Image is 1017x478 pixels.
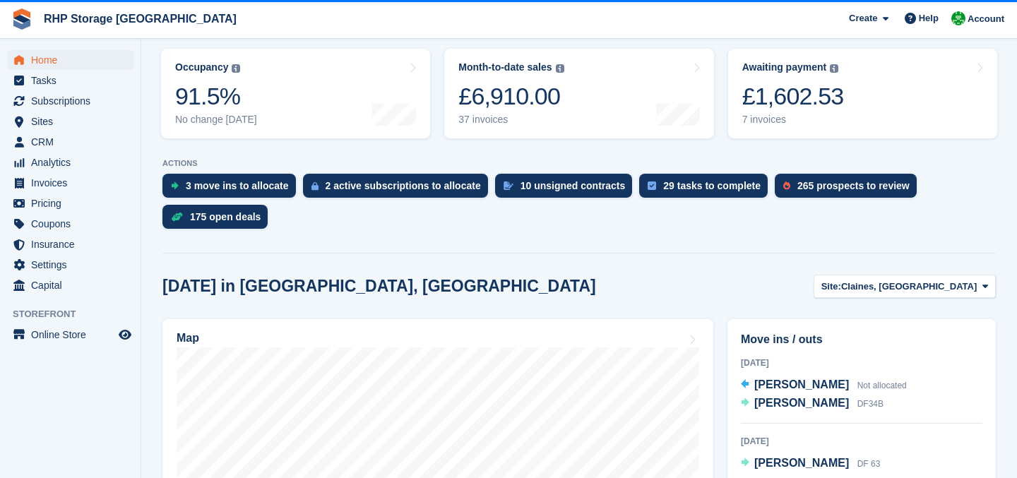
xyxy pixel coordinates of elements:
img: icon-info-grey-7440780725fd019a000dd9b08b2336e03edf1995a4989e88bcd33f0948082b44.svg [232,64,240,73]
img: deal-1b604bf984904fb50ccaf53a9ad4b4a5d6e5aea283cecdc64d6e3604feb123c2.svg [171,212,183,222]
a: menu [7,325,133,345]
span: Site: [821,280,841,294]
span: Sites [31,112,116,131]
a: menu [7,275,133,295]
a: 175 open deals [162,205,275,236]
a: menu [7,71,133,90]
img: contract_signature_icon-13c848040528278c33f63329250d36e43548de30e8caae1d1a13099fd9432cc5.svg [504,181,513,190]
h2: Map [177,332,199,345]
div: [DATE] [741,357,982,369]
p: ACTIONS [162,159,996,168]
a: 3 move ins to allocate [162,174,303,205]
a: 10 unsigned contracts [495,174,640,205]
span: Coupons [31,214,116,234]
h2: [DATE] in [GEOGRAPHIC_DATA], [GEOGRAPHIC_DATA] [162,277,596,296]
img: icon-info-grey-7440780725fd019a000dd9b08b2336e03edf1995a4989e88bcd33f0948082b44.svg [556,64,564,73]
a: Awaiting payment £1,602.53 7 invoices [728,49,997,138]
a: [PERSON_NAME] Not allocated [741,376,907,395]
span: DF 63 [857,459,881,469]
div: Awaiting payment [742,61,827,73]
div: £6,910.00 [458,82,564,111]
img: prospect-51fa495bee0391a8d652442698ab0144808aea92771e9ea1ae160a38d050c398.svg [783,181,790,190]
span: [PERSON_NAME] [754,397,849,409]
span: [PERSON_NAME] [754,378,849,390]
div: 7 invoices [742,114,844,126]
span: Tasks [31,71,116,90]
div: Month-to-date sales [458,61,552,73]
a: menu [7,173,133,193]
a: RHP Storage [GEOGRAPHIC_DATA] [38,7,242,30]
div: 29 tasks to complete [663,180,761,191]
a: [PERSON_NAME] DF 63 [741,455,880,473]
a: 29 tasks to complete [639,174,775,205]
img: Rod [951,11,965,25]
img: active_subscription_to_allocate_icon-d502201f5373d7db506a760aba3b589e785aa758c864c3986d89f69b8ff3... [311,181,319,191]
h2: Move ins / outs [741,331,982,348]
img: task-75834270c22a3079a89374b754ae025e5fb1db73e45f91037f5363f120a921f8.svg [648,181,656,190]
a: menu [7,214,133,234]
div: 37 invoices [458,114,564,126]
a: Month-to-date sales £6,910.00 37 invoices [444,49,713,138]
span: Analytics [31,153,116,172]
span: Help [919,11,939,25]
a: menu [7,50,133,70]
img: stora-icon-8386f47178a22dfd0bd8f6a31ec36ba5ce8667c1dd55bd0f319d3a0aa187defe.svg [11,8,32,30]
a: menu [7,193,133,213]
div: 10 unsigned contracts [521,180,626,191]
div: Occupancy [175,61,228,73]
span: DF34B [857,399,884,409]
span: Subscriptions [31,91,116,111]
a: menu [7,132,133,152]
span: Invoices [31,173,116,193]
div: No change [DATE] [175,114,257,126]
a: [PERSON_NAME] DF34B [741,395,884,413]
span: Create [849,11,877,25]
span: [PERSON_NAME] [754,457,849,469]
div: 265 prospects to review [797,180,910,191]
span: Capital [31,275,116,295]
a: menu [7,91,133,111]
span: Insurance [31,234,116,254]
a: menu [7,255,133,275]
span: Not allocated [857,381,907,390]
a: menu [7,234,133,254]
div: [DATE] [741,435,982,448]
div: £1,602.53 [742,82,844,111]
span: Online Store [31,325,116,345]
span: Storefront [13,307,141,321]
img: move_ins_to_allocate_icon-fdf77a2bb77ea45bf5b3d319d69a93e2d87916cf1d5bf7949dd705db3b84f3ca.svg [171,181,179,190]
div: 175 open deals [190,211,261,222]
span: Pricing [31,193,116,213]
button: Site: Claines, [GEOGRAPHIC_DATA] [814,275,996,298]
span: Account [968,12,1004,26]
div: 91.5% [175,82,257,111]
a: menu [7,153,133,172]
span: Home [31,50,116,70]
span: Settings [31,255,116,275]
span: CRM [31,132,116,152]
div: 2 active subscriptions to allocate [326,180,481,191]
a: 2 active subscriptions to allocate [303,174,495,205]
span: Claines, [GEOGRAPHIC_DATA] [841,280,977,294]
a: menu [7,112,133,131]
img: icon-info-grey-7440780725fd019a000dd9b08b2336e03edf1995a4989e88bcd33f0948082b44.svg [830,64,838,73]
a: Occupancy 91.5% No change [DATE] [161,49,430,138]
a: 265 prospects to review [775,174,924,205]
div: 3 move ins to allocate [186,180,289,191]
a: Preview store [117,326,133,343]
